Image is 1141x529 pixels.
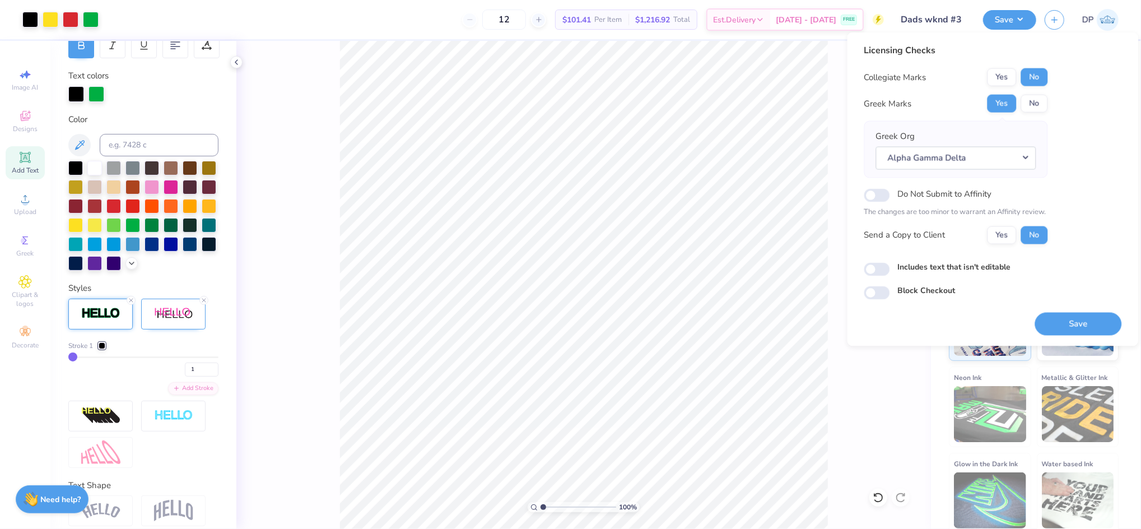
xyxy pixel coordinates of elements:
span: Glow in the Dark Ink [954,458,1018,470]
span: Decorate [12,341,39,350]
button: Save [1035,312,1122,335]
input: – – [482,10,526,30]
span: Greek [17,249,34,258]
input: e.g. 7428 c [100,134,218,156]
label: Includes text that isn't editable [898,261,1011,272]
img: Stroke [81,307,120,320]
span: Total [673,14,690,26]
label: Block Checkout [898,284,956,296]
img: 3d Illusion [81,407,120,425]
button: Yes [988,226,1017,244]
span: Per Item [594,14,622,26]
button: Alpha Gamma Delta [876,146,1036,169]
button: Save [983,10,1036,30]
span: [DATE] - [DATE] [776,14,836,26]
button: Yes [988,68,1017,86]
span: Neon Ink [954,372,981,383]
div: Licensing Checks [864,44,1048,57]
label: Text colors [68,69,109,82]
span: Designs [13,124,38,133]
span: Stroke 1 [68,341,93,351]
span: Image AI [12,83,39,92]
img: Glow in the Dark Ink [954,472,1026,528]
span: Clipart & logos [6,290,45,308]
span: $101.41 [562,14,591,26]
input: Untitled Design [892,8,975,31]
img: Arc [81,503,120,518]
p: The changes are too minor to warrant an Affinity review. [864,207,1048,218]
span: Add Text [12,166,39,175]
img: Metallic & Glitter Ink [1042,386,1114,442]
div: Color [68,113,218,126]
img: Water based Ink [1042,472,1114,528]
div: Add Stroke [168,382,218,395]
label: Greek Org [876,130,915,143]
img: Shadow [154,307,193,321]
div: Text Shape [68,479,218,492]
span: DP [1082,13,1094,26]
img: Negative Space [154,410,193,423]
img: Free Distort [81,440,120,465]
span: Metallic & Glitter Ink [1042,372,1108,383]
button: No [1021,68,1048,86]
div: Styles [68,282,218,295]
span: 100 % [619,502,637,512]
button: No [1021,95,1048,113]
div: Greek Marks [864,97,912,110]
img: Arch [154,500,193,521]
span: FREE [843,16,855,24]
strong: Need help? [41,494,81,505]
img: Neon Ink [954,386,1026,442]
img: Darlene Padilla [1097,9,1119,31]
div: Collegiate Marks [864,71,926,83]
button: Yes [988,95,1017,113]
span: Water based Ink [1042,458,1093,470]
div: Send a Copy to Client [864,229,946,242]
button: No [1021,226,1048,244]
span: $1,216.92 [635,14,670,26]
label: Do Not Submit to Affinity [898,187,992,201]
span: Est. Delivery [713,14,756,26]
a: DP [1082,9,1119,31]
span: Upload [14,207,36,216]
